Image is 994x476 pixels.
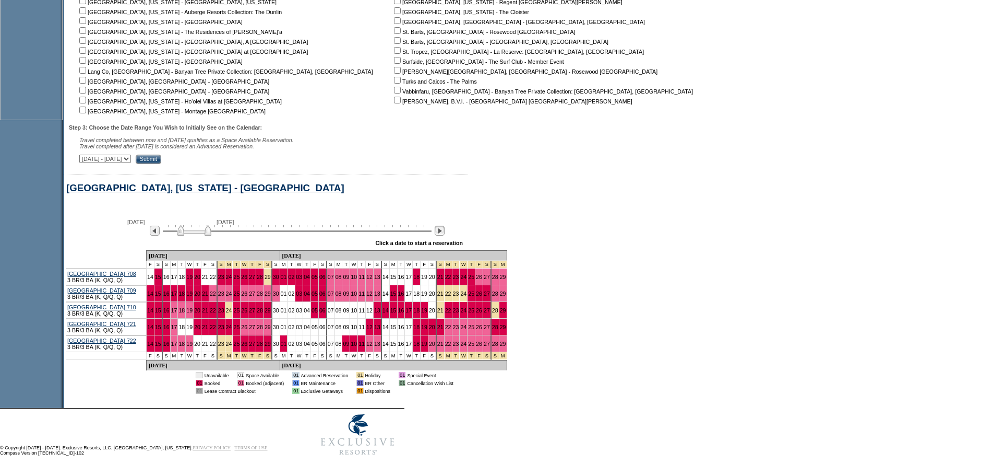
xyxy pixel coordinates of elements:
[163,261,171,269] td: S
[468,307,474,314] a: 25
[241,341,247,347] a: 26
[392,88,693,95] nobr: Vabbinfaru, [GEOGRAPHIC_DATA] - Banyan Tree Private Collection: [GEOGRAPHIC_DATA], [GEOGRAPHIC_DATA]
[218,291,224,297] a: 23
[155,291,161,297] a: 15
[77,68,373,75] nobr: Lang Co, [GEOGRAPHIC_DATA] - Banyan Tree Private Collection: [GEOGRAPHIC_DATA], [GEOGRAPHIC_DATA]
[265,291,271,297] a: 29
[265,324,271,330] a: 29
[202,274,208,280] a: 21
[342,261,350,269] td: T
[257,307,263,314] a: 28
[171,324,177,330] a: 17
[225,261,233,269] td: Thanksgiving
[210,307,216,314] a: 22
[351,324,357,330] a: 10
[171,291,177,297] a: 17
[328,341,334,347] a: 07
[233,291,239,297] a: 25
[460,307,466,314] a: 24
[500,307,506,314] a: 29
[178,274,185,280] a: 18
[374,291,380,297] a: 13
[390,341,397,347] a: 15
[235,445,268,450] a: TERMS OF USE
[150,226,160,236] img: Previous
[405,341,412,347] a: 17
[171,274,177,280] a: 17
[249,291,255,297] a: 27
[155,324,161,330] a: 15
[319,291,326,297] a: 06
[288,274,294,280] a: 02
[421,291,427,297] a: 19
[398,341,404,347] a: 16
[312,324,318,330] a: 05
[171,261,178,269] td: M
[312,274,318,280] a: 05
[178,261,186,269] td: T
[398,291,404,297] a: 16
[405,274,412,280] a: 17
[390,324,397,330] a: 15
[288,291,294,297] a: 02
[390,274,397,280] a: 15
[288,341,294,347] a: 02
[201,261,209,269] td: F
[366,291,373,297] a: 12
[249,274,255,280] a: 27
[336,274,342,280] a: 08
[67,338,136,344] a: [GEOGRAPHIC_DATA] 722
[421,341,427,347] a: 19
[468,324,474,330] a: 25
[210,341,216,347] a: 22
[437,341,444,347] a: 21
[218,274,224,280] a: 23
[336,324,342,330] a: 08
[358,274,365,280] a: 11
[437,274,444,280] a: 21
[77,88,269,95] nobr: [GEOGRAPHIC_DATA], [GEOGRAPHIC_DATA] - [GEOGRAPHIC_DATA]
[127,219,145,225] span: [DATE]
[136,155,161,164] input: Submit
[319,261,327,269] td: S
[328,274,334,280] a: 07
[226,324,232,330] a: 24
[413,307,420,314] a: 18
[209,261,218,269] td: S
[445,291,451,297] a: 22
[343,274,349,280] a: 09
[69,124,262,131] b: Step 3: Choose the Date Range You Wish to Initially See on the Calendar:
[405,307,412,314] a: 17
[218,324,224,330] a: 23
[382,274,389,280] a: 14
[281,291,287,297] a: 01
[147,291,153,297] a: 14
[311,261,319,269] td: F
[241,274,247,280] a: 26
[374,324,380,330] a: 13
[453,274,459,280] a: 23
[233,274,239,280] a: 25
[429,341,435,347] a: 20
[319,307,326,314] a: 06
[296,291,302,297] a: 03
[437,291,444,297] a: 21
[67,287,136,294] a: [GEOGRAPHIC_DATA] 709
[155,274,161,280] a: 15
[186,307,193,314] a: 19
[304,307,310,314] a: 04
[257,274,263,280] a: 28
[186,341,193,347] a: 19
[460,274,466,280] a: 24
[476,291,482,297] a: 26
[217,219,234,225] span: [DATE]
[500,291,506,297] a: 29
[336,291,342,297] a: 08
[390,291,397,297] a: 15
[312,307,318,314] a: 05
[194,341,200,347] a: 20
[194,324,200,330] a: 20
[343,324,349,330] a: 09
[193,445,231,450] a: PRIVACY POLICY
[67,304,136,310] a: [GEOGRAPHIC_DATA] 710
